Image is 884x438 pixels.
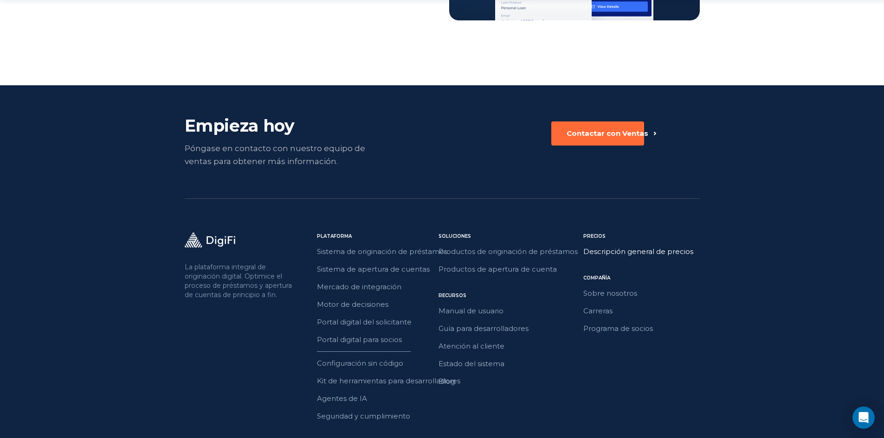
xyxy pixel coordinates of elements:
[317,410,433,422] a: Seguridad y cumplimiento
[439,342,504,350] font: Atención al cliente
[439,265,557,273] font: Productos de apertura de cuenta
[439,263,578,275] a: Productos de apertura de cuenta
[439,247,578,256] font: Productos de originación de préstamos
[317,298,433,311] a: Motor de decisiones
[439,377,455,386] font: Blog
[583,287,700,299] a: Sobre nosotros
[317,282,401,291] font: Mercado de integración
[583,324,653,333] font: Programa de socios
[317,335,402,344] font: Portal digital para socios
[439,375,578,387] a: Blog
[317,247,447,256] font: Sistema de originación de préstamos
[317,265,430,273] font: Sistema de apertura de cuentas
[583,246,700,258] a: Descripción general de precios
[567,129,648,138] font: Contactar con Ventas
[317,376,460,385] font: Kit de herramientas para desarrolladores
[185,144,365,166] font: Póngase en contacto con nuestro equipo de ventas para obtener más información.
[583,233,606,239] font: Precios
[317,246,433,258] a: Sistema de originación de préstamos
[439,233,471,239] font: Soluciones
[439,246,578,258] a: Productos de originación de préstamos
[439,323,578,335] a: Guía para desarrolladores
[317,359,403,368] font: Configuración sin código
[583,305,700,317] a: Carreras
[439,358,578,370] a: Estado del sistema
[317,316,433,328] a: Portal digital del solicitante
[317,375,433,387] a: Kit de herramientas para desarrolladores
[583,275,610,281] font: Compañía
[317,281,433,293] a: Mercado de integración
[439,340,578,352] a: Atención al cliente
[317,334,433,346] a: Portal digital para socios
[439,359,504,368] font: Estado del sistema
[583,323,700,335] a: Programa de socios
[583,289,637,298] font: Sobre nosotros
[317,412,410,420] font: Seguridad y cumplimiento
[317,300,388,309] font: Motor de decisiones
[185,115,295,136] font: Empieza hoy
[317,357,433,369] a: Configuración sin código
[583,247,693,256] font: Descripción general de precios
[852,406,875,429] div: Open Intercom Messenger
[551,121,644,146] button: Contactar con Ventas
[439,306,503,315] font: Manual de usuario
[317,317,412,326] font: Portal digital del solicitante
[439,305,578,317] a: Manual de usuario
[317,233,352,239] font: Plataforma
[439,292,466,298] font: Recursos
[317,393,433,405] a: Agentes de IA
[439,324,529,333] font: Guía para desarrolladores
[317,394,367,403] font: Agentes de IA
[317,263,433,275] a: Sistema de apertura de cuentas
[583,306,613,315] font: Carreras
[551,121,644,168] a: Contactar con Ventas
[185,263,292,299] font: La plataforma integral de originación digital. Optimice el proceso de préstamos y apertura de cue...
